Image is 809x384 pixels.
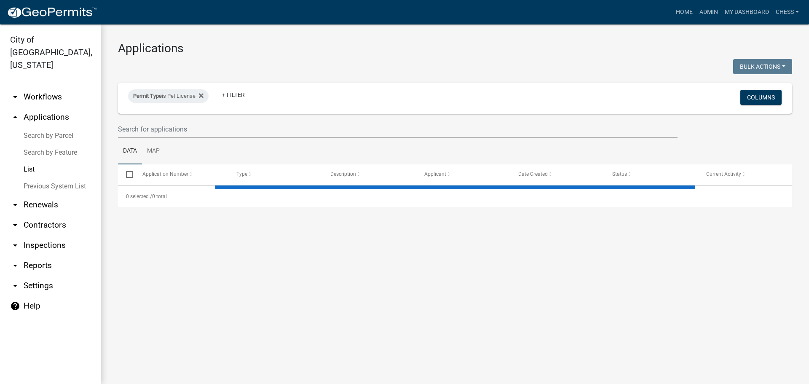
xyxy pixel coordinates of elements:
[134,164,228,185] datatable-header-cell: Application Number
[10,260,20,271] i: arrow_drop_down
[518,171,548,177] span: Date Created
[118,121,678,138] input: Search for applications
[236,171,247,177] span: Type
[10,281,20,291] i: arrow_drop_down
[128,89,209,103] div: is Pet License
[118,186,792,207] div: 0 total
[118,41,792,56] h3: Applications
[696,4,721,20] a: Admin
[706,171,741,177] span: Current Activity
[424,171,446,177] span: Applicant
[740,90,782,105] button: Columns
[118,138,142,165] a: Data
[228,164,322,185] datatable-header-cell: Type
[772,4,802,20] a: chess
[142,138,165,165] a: Map
[10,301,20,311] i: help
[10,112,20,122] i: arrow_drop_up
[142,171,188,177] span: Application Number
[733,59,792,74] button: Bulk Actions
[133,93,162,99] span: Permit Type
[416,164,510,185] datatable-header-cell: Applicant
[672,4,696,20] a: Home
[510,164,604,185] datatable-header-cell: Date Created
[330,171,356,177] span: Description
[10,240,20,250] i: arrow_drop_down
[721,4,772,20] a: My Dashboard
[10,200,20,210] i: arrow_drop_down
[604,164,698,185] datatable-header-cell: Status
[612,171,627,177] span: Status
[10,220,20,230] i: arrow_drop_down
[10,92,20,102] i: arrow_drop_down
[698,164,792,185] datatable-header-cell: Current Activity
[118,164,134,185] datatable-header-cell: Select
[322,164,416,185] datatable-header-cell: Description
[215,87,252,102] a: + Filter
[126,193,152,199] span: 0 selected /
